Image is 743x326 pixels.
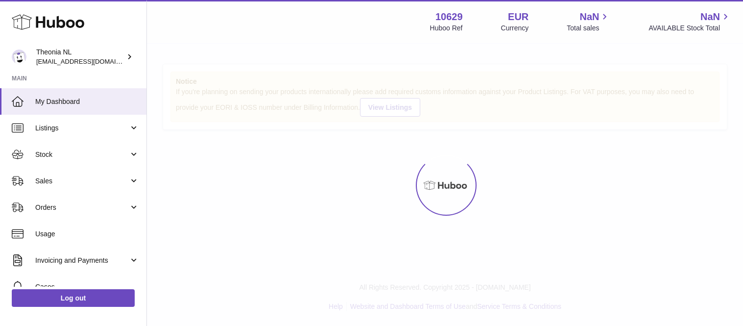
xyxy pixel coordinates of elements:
[35,124,129,133] span: Listings
[35,256,129,265] span: Invoicing and Payments
[35,150,129,159] span: Stock
[700,10,720,24] span: NaN
[36,48,124,66] div: Theonia NL
[430,24,463,33] div: Huboo Ref
[12,289,135,307] a: Log out
[35,203,129,212] span: Orders
[501,24,529,33] div: Currency
[35,176,129,186] span: Sales
[508,10,528,24] strong: EUR
[35,282,139,292] span: Cases
[648,10,731,33] a: NaN AVAILABLE Stock Total
[12,50,26,64] img: internalAdmin-10629@internal.huboo.com
[567,24,610,33] span: Total sales
[35,97,139,106] span: My Dashboard
[35,229,139,239] span: Usage
[648,24,731,33] span: AVAILABLE Stock Total
[579,10,599,24] span: NaN
[36,57,144,65] span: [EMAIL_ADDRESS][DOMAIN_NAME]
[567,10,610,33] a: NaN Total sales
[435,10,463,24] strong: 10629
